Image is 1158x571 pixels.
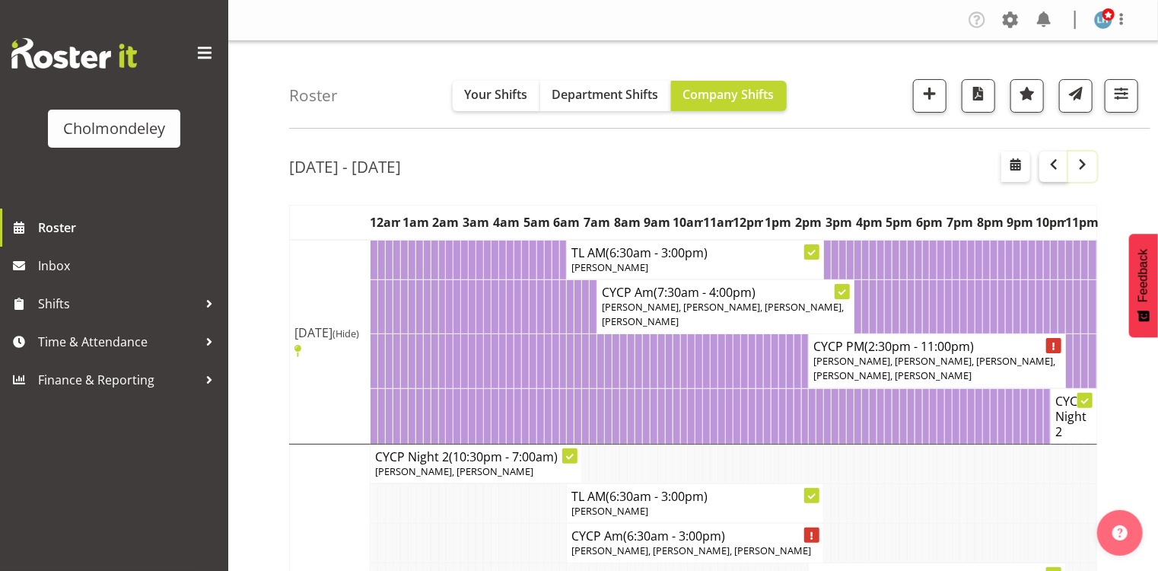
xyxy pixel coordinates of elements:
[38,368,198,391] span: Finance & Reporting
[521,205,552,240] th: 5am
[11,38,137,69] img: Rosterit website logo
[1129,234,1158,337] button: Feedback - Show survey
[552,205,582,240] th: 6am
[38,216,221,239] span: Roster
[602,285,849,300] h4: CYCP Am
[371,205,401,240] th: 12am
[400,205,431,240] th: 1am
[582,205,612,240] th: 7am
[915,205,945,240] th: 6pm
[854,205,885,240] th: 4pm
[1059,79,1093,113] button: Send a list of all shifts for the selected filtered period to all rostered employees.
[38,254,221,277] span: Inbox
[38,292,198,315] span: Shifts
[1036,205,1066,240] th: 10pm
[864,338,974,355] span: (2:30pm - 11:00pm)
[375,449,577,464] h4: CYCP Night 2
[703,205,733,240] th: 11am
[290,240,371,444] td: [DATE]
[449,448,558,465] span: (10:30pm - 7:00am)
[1105,79,1138,113] button: Filter Shifts
[654,284,756,301] span: (7:30am - 4:00pm)
[606,488,708,505] span: (6:30am - 3:00pm)
[824,205,854,240] th: 3pm
[1005,205,1036,240] th: 9pm
[571,489,819,504] h4: TL AM
[612,205,643,240] th: 8am
[673,205,703,240] th: 10am
[571,504,648,518] span: [PERSON_NAME]
[623,528,725,544] span: (6:30am - 3:00pm)
[606,244,708,261] span: (6:30am - 3:00pm)
[289,87,338,104] h4: Roster
[332,327,359,340] span: (Hide)
[1055,394,1092,439] h4: CYCP Night 2
[642,205,673,240] th: 9am
[1010,79,1044,113] button: Highlight an important date within the roster.
[683,86,775,103] span: Company Shifts
[733,205,764,240] th: 12pm
[571,528,819,544] h4: CYCP Am
[38,330,198,353] span: Time & Attendance
[552,86,659,103] span: Department Shifts
[763,205,794,240] th: 1pm
[461,205,492,240] th: 3am
[289,157,401,177] h2: [DATE] - [DATE]
[1137,249,1150,302] span: Feedback
[1001,152,1030,182] button: Select a specific date within the roster.
[1094,11,1112,29] img: lisa-hurry756.jpg
[813,339,1061,354] h4: CYCP PM
[913,79,946,113] button: Add a new shift
[813,354,1055,382] span: [PERSON_NAME], [PERSON_NAME], [PERSON_NAME], [PERSON_NAME], [PERSON_NAME]
[962,79,995,113] button: Download a PDF of the roster according to the set date range.
[453,81,540,111] button: Your Shifts
[492,205,522,240] th: 4am
[884,205,915,240] th: 5pm
[1066,205,1097,240] th: 11pm
[794,205,824,240] th: 2pm
[571,544,811,557] span: [PERSON_NAME], [PERSON_NAME], [PERSON_NAME]
[63,117,165,140] div: Cholmondeley
[671,81,787,111] button: Company Shifts
[571,260,648,274] span: [PERSON_NAME]
[465,86,528,103] span: Your Shifts
[540,81,671,111] button: Department Shifts
[945,205,975,240] th: 7pm
[375,464,533,478] span: [PERSON_NAME], [PERSON_NAME]
[1112,525,1128,541] img: help-xxl-2.png
[975,205,1006,240] th: 8pm
[431,205,461,240] th: 2am
[602,300,844,328] span: [PERSON_NAME], [PERSON_NAME], [PERSON_NAME], [PERSON_NAME]
[571,245,819,260] h4: TL AM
